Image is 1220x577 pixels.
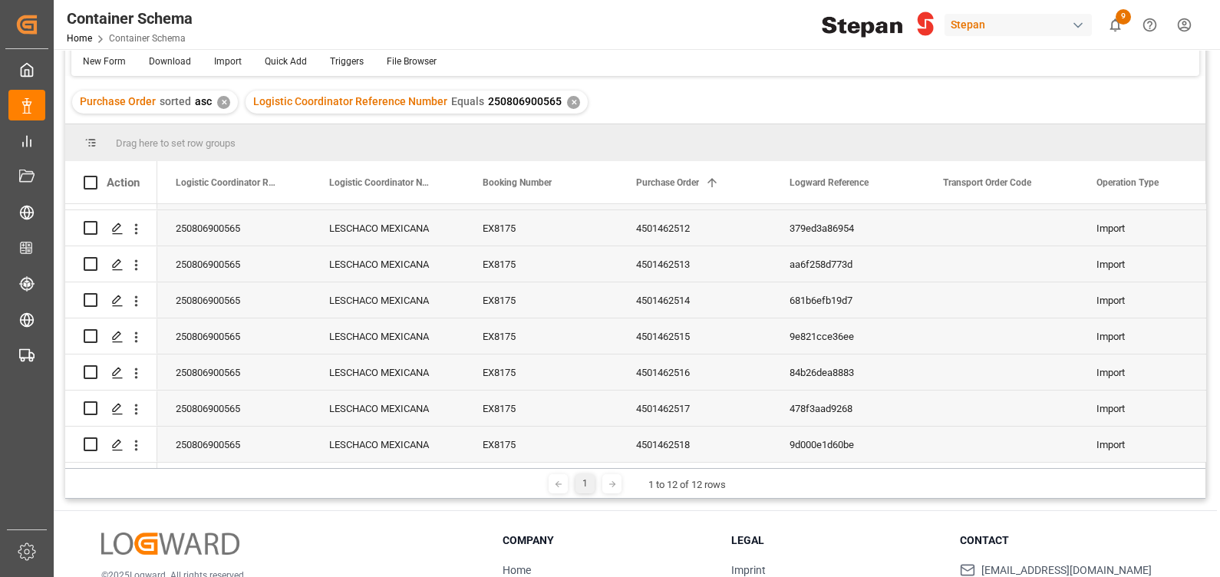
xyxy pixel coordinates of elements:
div: Download [149,54,191,68]
div: LESCHACO MEXICANA [311,354,464,390]
div: Import [1096,355,1213,391]
div: EX8175 [464,354,618,390]
div: Press SPACE to select this row. [65,391,157,427]
div: 84b26dea8883 [771,354,925,390]
a: Home [503,564,531,576]
span: Purchase Order [80,95,156,107]
div: 478f3aad9268 [771,391,925,426]
div: ✕ [217,96,230,109]
div: Press SPACE to select this row. [65,354,157,391]
div: LESCHACO MEXICANA [311,427,464,462]
div: 681b6efb19d7 [771,282,925,318]
div: LESCHACO MEXICANA [311,282,464,318]
div: File Browser [387,54,437,68]
div: 4501462514 [618,282,771,318]
span: Purchase Order [636,177,699,188]
span: Logistic Coordinator Name [329,177,432,188]
span: Logward Reference [790,177,869,188]
div: Press SPACE to select this row. [65,318,157,354]
span: sorted [160,95,191,107]
img: Stepan_Company_logo.svg.png_1713531530.png [822,12,934,38]
div: 250806900565 [157,246,311,282]
div: Import [1096,319,1213,354]
div: Import [1096,427,1213,463]
div: LESCHACO MEXICANA [311,210,464,246]
span: 9 [1116,9,1131,25]
a: Home [67,33,92,44]
div: 4501462516 [618,354,771,390]
div: Import [1096,283,1213,318]
div: 4501462515 [618,318,771,354]
div: EX8175 [464,318,618,354]
div: LESCHACO MEXICANA [311,391,464,426]
div: 250806900565 [157,318,311,354]
div: Action [107,176,140,190]
div: 1 [575,474,595,493]
div: 250806900565 [157,282,311,318]
div: Press SPACE to select this row. [65,210,157,246]
span: Transport Order Code [943,177,1031,188]
button: Help Center [1133,8,1167,42]
a: Imprint [731,564,766,576]
div: Quick Add [265,54,307,68]
div: 9e821cce36ee [771,318,925,354]
div: 379ed3a86954 [771,210,925,246]
div: Import [1096,391,1213,427]
div: LESCHACO MEXICANA [311,318,464,354]
button: Stepan [945,10,1098,39]
span: Logistic Coordinator Reference Number [176,177,279,188]
div: EX8175 [464,246,618,282]
span: Equals [451,95,484,107]
div: 250806900565 [157,210,311,246]
div: 4501462513 [618,246,771,282]
div: 9d000e1d60be [771,427,925,462]
div: EX8175 [464,210,618,246]
span: Logistic Coordinator Reference Number [253,95,447,107]
div: ✕ [567,96,580,109]
span: Booking Number [483,177,552,188]
div: 4501462512 [618,210,771,246]
h3: Company [503,532,712,549]
div: Press SPACE to select this row. [65,282,157,318]
div: Container Schema [67,7,193,30]
h3: Contact [960,532,1169,549]
div: 250806900565 [157,427,311,462]
span: asc [195,95,212,107]
div: Press SPACE to select this row. [65,427,157,463]
div: Stepan [945,14,1092,36]
button: show 9 new notifications [1098,8,1133,42]
div: Import [1096,211,1213,246]
div: 250806900565 [157,354,311,390]
div: LESCHACO MEXICANA [311,246,464,282]
div: 4501462518 [618,427,771,462]
div: aa6f258d773d [771,246,925,282]
span: Drag here to set row groups [116,137,236,149]
div: 4501462517 [618,391,771,426]
div: 250806900565 [157,391,311,426]
span: 250806900565 [488,95,562,107]
div: 1 to 12 of 12 rows [648,477,726,493]
div: EX8175 [464,427,618,462]
div: Import [1096,247,1213,282]
div: Press SPACE to select this row. [65,246,157,282]
div: EX8175 [464,282,618,318]
div: New Form [83,54,126,68]
img: Logward Logo [101,532,239,555]
span: Operation Type [1096,177,1159,188]
h3: Legal [731,532,941,549]
div: EX8175 [464,391,618,426]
